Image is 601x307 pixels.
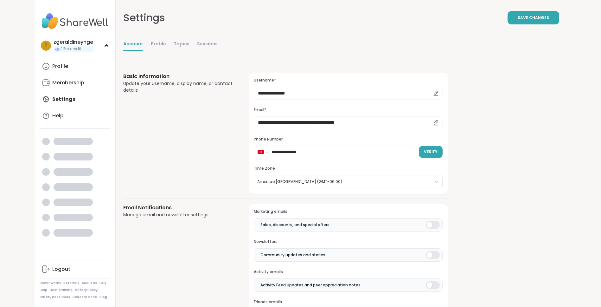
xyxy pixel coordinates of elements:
a: About Us [82,281,97,285]
a: Topics [174,38,189,51]
h3: Marketing emails [254,209,442,214]
div: Help [52,112,64,119]
span: 1 Pro credit [61,46,81,52]
div: Logout [52,266,70,273]
a: Redeem Code [73,295,97,299]
button: Verify [419,146,443,158]
h3: Phone Number [254,137,442,142]
span: Save Changes [518,15,549,21]
a: Profile [151,38,166,51]
a: Help [40,108,110,123]
img: ShareWell Nav Logo [40,10,110,32]
a: Sessions [197,38,218,51]
a: Safety Policy [75,288,98,292]
a: Help [40,288,47,292]
a: Account [123,38,143,51]
a: Referrals [63,281,79,285]
a: Profile [40,59,110,74]
span: z [44,42,48,50]
h3: Basic Information [123,73,234,80]
a: FAQ [99,281,106,285]
span: Verify [424,149,438,155]
a: How It Works [40,281,61,285]
h3: Email Notifications [123,204,234,212]
span: Community updates and stories [260,252,325,258]
div: Manage email and newsletter settings [123,212,234,218]
h3: Newsletters [254,239,442,245]
div: zgeraldineyhge [54,39,93,46]
span: Sales, discounts, and special offers [260,222,329,228]
a: Host Training [50,288,73,292]
div: Membership [52,79,84,86]
a: Safety Resources [40,295,70,299]
h3: Friends emails [254,299,442,305]
span: Activity Feed updates and peer appreciation notes [260,282,361,288]
a: Blog [99,295,107,299]
div: Update your username, display name, or contact details [123,80,234,94]
h3: Email* [254,107,442,113]
h3: Time Zone [254,166,442,171]
a: Logout [40,262,110,277]
button: Save Changes [508,11,559,24]
div: Settings [123,10,165,25]
a: Membership [40,75,110,90]
h3: Activity emails [254,269,442,275]
div: Profile [52,63,68,70]
h3: Username* [254,78,442,83]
